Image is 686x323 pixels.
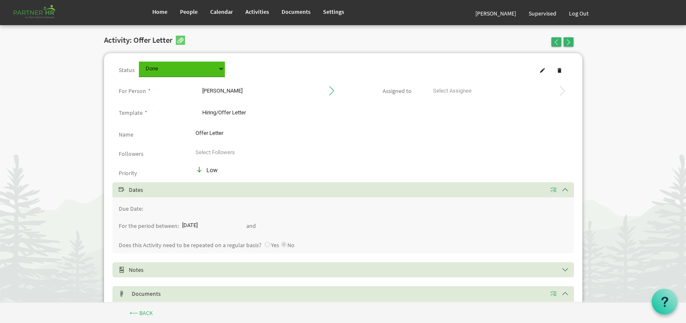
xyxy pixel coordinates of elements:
[210,8,233,16] span: Calendar
[119,223,179,229] label: For the period between:
[152,8,167,16] span: Home
[323,8,344,16] span: Settings
[563,37,574,47] button: Go to next Activity
[119,266,580,273] h5: Notes
[563,2,595,25] a: Log Out
[119,187,125,193] span: Select
[180,8,198,16] span: People
[271,242,279,248] label: Yes
[119,290,580,297] h5: Documents
[119,151,143,157] label: Followers
[551,64,568,76] a: Delete Activity
[469,2,522,25] a: [PERSON_NAME]
[119,170,137,176] label: Priority
[383,88,412,94] label: This is the person assigned to work on the activity
[119,186,580,193] h5: Dates
[196,166,206,173] img: priority-low.png
[104,36,172,45] h2: Activity: Offer Letter
[245,8,269,16] span: Activities
[522,2,563,25] a: Supervised
[287,242,295,248] label: No
[119,206,143,212] label: Due Date:
[534,64,551,76] a: Edit Activity
[282,8,310,16] span: Documents
[119,67,135,73] label: Status
[551,37,561,47] button: Go to previous Activity
[119,132,133,138] label: Name
[529,10,556,17] span: Supervised
[327,86,334,93] span: Go to Person's profile
[119,242,261,248] label: Does this Activity need to be repeated on a regular basis?
[196,166,258,175] div: Low
[246,223,256,229] label: and
[117,305,165,320] a: ⟵ Back
[119,110,143,116] label: Template
[119,88,146,94] label: This is the person that the activity is about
